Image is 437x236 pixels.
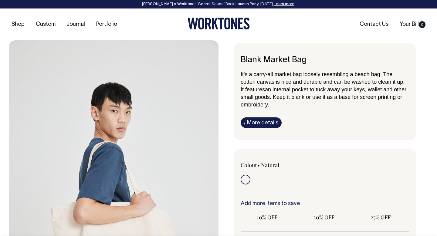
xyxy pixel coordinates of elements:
[357,214,404,221] span: 25% OFF
[354,212,407,223] input: 25% OFF
[64,19,87,29] a: Journal
[261,161,279,169] label: Natural
[241,86,406,108] span: an internal pocket to tuck away your keys, wallet and other small goods. Keep it blank or use it ...
[241,56,409,65] h6: Blank Market Bag
[257,161,260,169] span: •
[33,19,58,29] a: Custom
[241,117,282,128] a: iMore details
[6,2,431,6] div: [PERSON_NAME] × Worktones ‘Secret Sauce’ Book Launch Party, [DATE]. .
[419,21,425,28] span: 0
[241,201,409,207] h6: Add more items to save
[94,19,120,29] a: Portfolio
[397,19,428,29] a: Your Bill0
[242,86,265,93] span: t features
[297,212,351,223] input: 20% OFF
[274,2,294,6] a: Learn more
[241,71,405,93] span: It's a carry-all market bag loosely resembling a beach bag. The cotton canvas is nice and durable...
[241,161,308,169] div: Colour
[244,214,291,221] span: 10% OFF
[241,212,294,223] input: 10% OFF
[244,119,246,126] span: i
[357,19,391,29] a: Contact Us
[300,214,347,221] span: 20% OFF
[9,19,27,29] a: Shop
